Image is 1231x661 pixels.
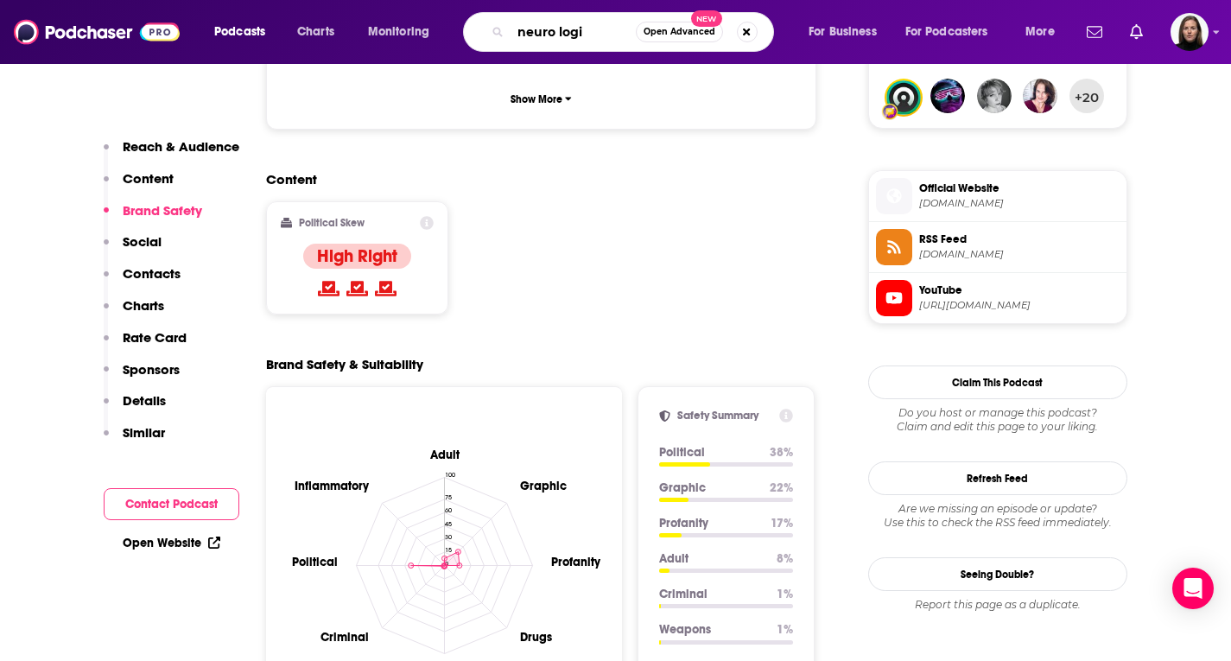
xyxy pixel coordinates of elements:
[659,551,763,566] p: Adult
[281,83,803,115] button: Show More
[796,18,898,46] button: open menu
[659,622,763,637] p: Weapons
[520,478,567,493] text: Graphic
[644,28,715,36] span: Open Advanced
[777,622,793,637] p: 1 %
[214,20,265,44] span: Podcasts
[659,445,756,460] p: Political
[886,80,921,115] img: jfpodcasts
[444,471,454,479] tspan: 100
[930,79,965,113] img: Tmczqrot1
[123,297,164,314] p: Charts
[123,392,166,409] p: Details
[905,20,988,44] span: For Podcasters
[123,233,162,250] p: Social
[1013,18,1076,46] button: open menu
[123,265,181,282] p: Contacts
[444,519,451,527] tspan: 45
[444,546,451,554] tspan: 15
[294,478,369,493] text: Inflammatory
[868,461,1127,495] button: Refresh Feed
[868,502,1127,530] div: Are we missing an episode or update? Use this to check the RSS feed immediately.
[919,181,1120,196] span: Official Website
[868,365,1127,399] button: Claim This Podcast
[123,202,202,219] p: Brand Safety
[868,557,1127,591] a: Seeing Double?
[868,598,1127,612] div: Report this page as a duplicate.
[919,248,1120,261] span: feeds.megaphone.fm
[919,197,1120,210] span: blazetv.com
[876,178,1120,214] a: Official Website[DOMAIN_NAME]
[104,361,180,393] button: Sponsors
[123,536,220,550] a: Open Website
[123,361,180,378] p: Sponsors
[123,138,239,155] p: Reach & Audience
[104,329,187,361] button: Rate Card
[479,12,790,52] div: Search podcasts, credits, & more...
[919,299,1120,312] span: https://www.youtube.com/@AllieBethStuckey
[444,493,451,500] tspan: 75
[104,170,174,202] button: Content
[659,587,763,601] p: Criminal
[104,297,164,329] button: Charts
[368,20,429,44] span: Monitoring
[919,232,1120,247] span: RSS Feed
[14,16,180,48] img: Podchaser - Follow, Share and Rate Podcasts
[691,10,722,27] span: New
[677,409,772,423] h2: Safety Summary
[104,424,165,456] button: Similar
[428,447,460,461] text: Adult
[104,202,202,234] button: Brand Safety
[1171,13,1209,51] button: Show profile menu
[266,171,803,187] h2: Content
[919,283,1120,298] span: YouTube
[356,18,452,46] button: open menu
[511,93,562,105] p: Show More
[777,551,793,566] p: 8 %
[551,554,601,569] text: Profanity
[1172,568,1214,609] div: Open Intercom Messenger
[1023,79,1057,113] img: thelizmeyers
[770,480,793,495] p: 22 %
[104,392,166,424] button: Details
[881,103,898,120] img: User Badge Icon
[291,554,337,569] text: Political
[771,516,793,531] p: 17 %
[659,480,756,495] p: Graphic
[1171,13,1209,51] span: Logged in as BevCat3
[104,488,239,520] button: Contact Podcast
[1069,79,1104,113] button: +20
[317,245,397,267] h4: High Right
[520,630,552,645] text: Drugs
[286,18,345,46] a: Charts
[266,356,423,372] h2: Brand Safety & Suitability
[894,18,1013,46] button: open menu
[809,20,877,44] span: For Business
[868,406,1127,420] span: Do you host or manage this podcast?
[868,406,1127,434] div: Claim and edit this page to your liking.
[1025,20,1055,44] span: More
[636,22,723,42] button: Open AdvancedNew
[1171,13,1209,51] img: User Profile
[876,229,1120,265] a: RSS Feed[DOMAIN_NAME]
[1080,17,1109,47] a: Show notifications dropdown
[297,20,334,44] span: Charts
[123,329,187,346] p: Rate Card
[977,79,1012,113] img: reannar
[123,424,165,441] p: Similar
[320,630,368,645] text: Criminal
[659,516,757,531] p: Profanity
[104,138,239,170] button: Reach & Audience
[770,445,793,460] p: 38 %
[202,18,288,46] button: open menu
[1123,17,1150,47] a: Show notifications dropdown
[511,18,636,46] input: Search podcasts, credits, & more...
[104,265,181,297] button: Contacts
[123,170,174,187] p: Content
[299,217,365,229] h2: Political Skew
